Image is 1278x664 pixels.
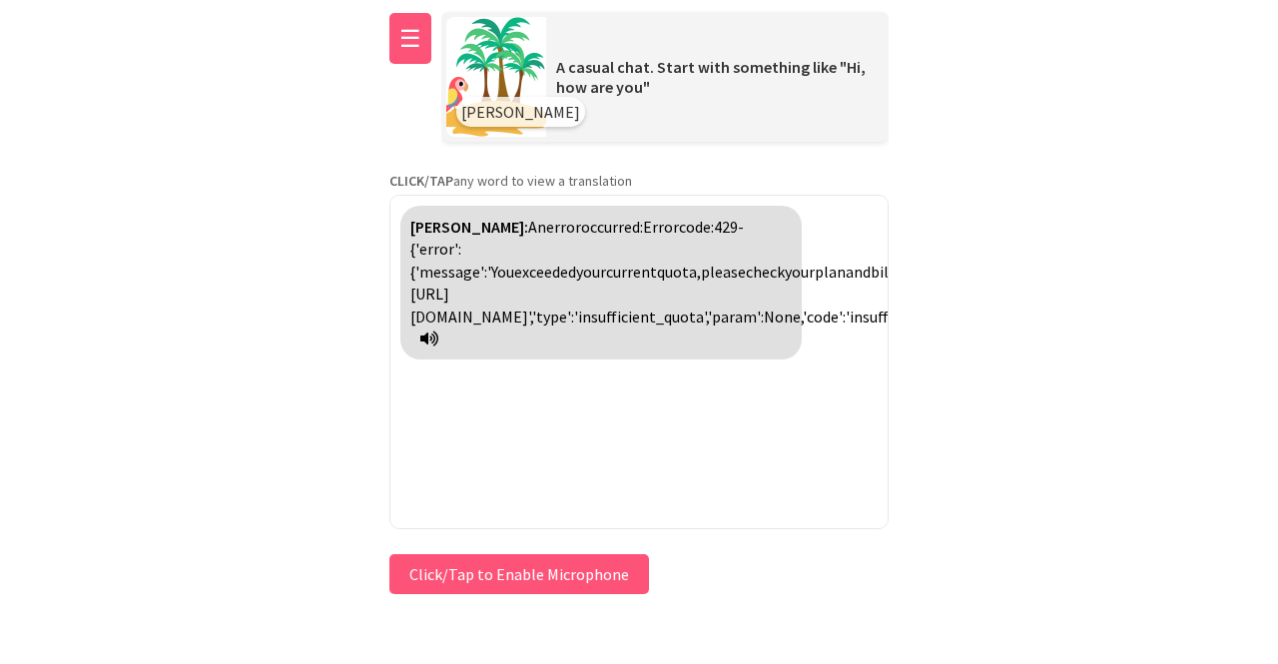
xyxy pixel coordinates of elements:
span: 'param': [708,307,764,327]
span: 'insufficient_quota', [574,307,708,327]
span: None, [764,307,803,327]
span: and [846,262,871,282]
span: exceeded [514,262,576,282]
span: code: [679,217,714,237]
span: your [785,262,815,282]
strong: [PERSON_NAME]: [410,217,528,237]
span: {'message': [410,262,487,282]
span: 'insufficient_quota'}} [846,307,989,327]
span: An [528,217,546,237]
img: Scenario Image [446,17,546,137]
span: 429 [714,217,738,237]
span: check [746,262,785,282]
span: 'type': [532,307,574,327]
span: [PERSON_NAME] [461,102,580,122]
span: 'You [487,262,514,282]
div: Click to translate [400,206,802,359]
span: A casual chat. Start with something like "Hi, how are you" [556,57,866,97]
span: your [576,262,606,282]
span: - [738,217,744,237]
p: any word to view a translation [389,172,889,190]
button: ☰ [389,13,431,64]
button: Click/Tap to Enable Microphone [389,554,649,594]
span: {'error': [410,239,461,259]
span: please [701,262,746,282]
span: billing [871,262,916,282]
span: 'code': [803,307,846,327]
span: occurred: [581,217,643,237]
span: Error [643,217,679,237]
span: error [546,217,581,237]
span: [URL][DOMAIN_NAME]', [410,284,532,326]
span: plan [815,262,846,282]
span: current [606,262,657,282]
strong: CLICK/TAP [389,172,453,190]
span: quota, [657,262,701,282]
